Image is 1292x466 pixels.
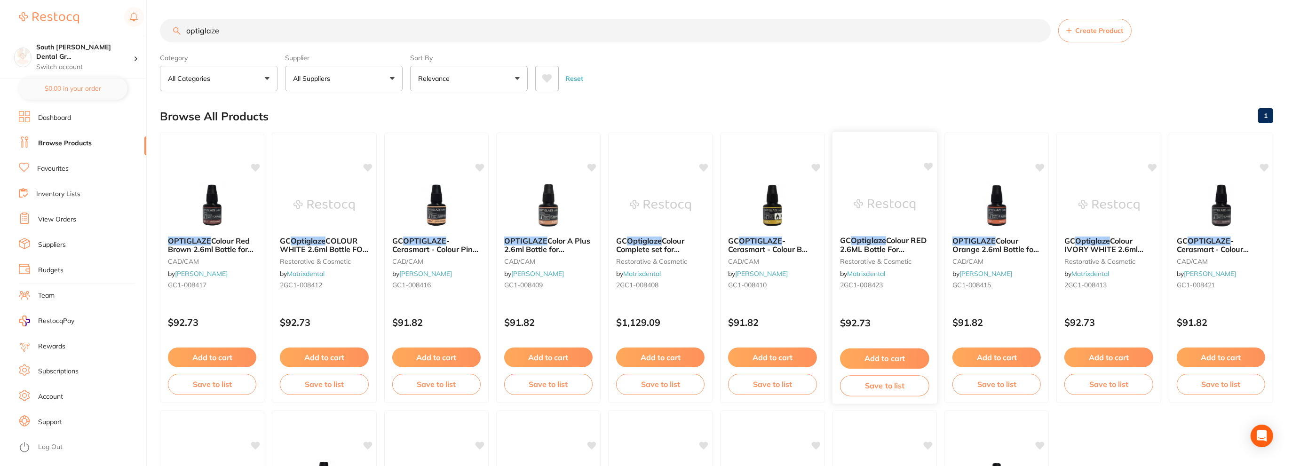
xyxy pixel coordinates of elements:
[840,348,929,369] button: Add to cart
[19,440,143,455] button: Log Out
[504,269,564,278] span: by
[392,236,403,245] span: GC
[840,281,883,289] span: 2GC1-008423
[1064,348,1153,367] button: Add to cart
[1071,269,1109,278] a: Matrixdental
[959,269,1012,278] a: [PERSON_NAME]
[728,236,739,245] span: GC
[285,66,403,91] button: All Suppliers
[952,317,1041,328] p: $91.82
[38,215,76,224] a: View Orders
[952,236,1039,263] span: Colour Orange 2.6ml Bottle for Cerasmart
[728,317,816,328] p: $91.82
[37,164,69,174] a: Favourites
[616,348,705,367] button: Add to cart
[952,258,1041,265] small: CAD/CAM
[623,269,661,278] a: Matrixdental
[952,269,1012,278] span: by
[728,374,816,395] button: Save to list
[847,269,885,278] a: Matrixdental
[1076,27,1124,34] span: Create Product
[616,317,705,328] p: $1,129.09
[168,258,256,265] small: CAD/CAM
[840,375,929,396] button: Save to list
[840,269,885,278] span: by
[728,348,816,367] button: Add to cart
[616,374,705,395] button: Save to list
[280,236,291,245] span: GC
[168,269,228,278] span: by
[36,43,134,61] h4: South Burnett Dental Group
[392,258,481,265] small: CAD/CAM
[168,236,254,263] span: Colour Red Brown 2.6ml Bottle for Cerasmart
[616,281,658,289] span: 2GC1-008408
[1190,182,1252,229] img: GC OPTIGLAZE - Cerasmart - Colour Lavender - 2.6ml Bottle
[175,269,228,278] a: [PERSON_NAME]
[280,269,325,278] span: by
[1064,236,1143,263] span: Colour IVORY WHITE 2.6ml Bottle For Cerasmart
[1177,317,1265,328] p: $91.82
[410,66,528,91] button: Relevance
[952,281,991,289] span: GC1-008415
[418,74,453,83] p: Relevance
[1064,269,1109,278] span: by
[504,236,590,263] span: Color A Plus 2.6ml Bottle for Cerasmart
[1177,281,1215,289] span: GC1-008421
[616,258,705,265] small: restorative & cosmetic
[38,139,92,148] a: Browse Products
[1251,425,1273,447] div: Open Intercom Messenger
[504,317,593,328] p: $91.82
[19,316,74,326] a: RestocqPay
[1188,236,1231,245] em: OPTIGLAZE
[168,236,211,245] em: OPTIGLAZE
[1184,269,1237,278] a: [PERSON_NAME]
[280,348,368,367] button: Add to cart
[742,182,803,229] img: GC OPTIGLAZE - Cerasmart - Colour B Plus - 2.6ml Bottle
[168,281,206,289] span: GC1-008417
[1177,258,1265,265] small: CAD/CAM
[280,374,368,395] button: Save to list
[1078,182,1140,229] img: GC Optiglaze Colour IVORY WHITE 2.6ml Bottle For Cerasmart
[1177,236,1260,263] span: - Cerasmart - Colour Lavender - 2.6ml Bottle
[518,182,579,229] img: OPTIGLAZE Color A Plus 2.6ml Bottle for Cerasmart
[854,181,915,229] img: GC Optiglaze Colour RED 2.6ML Bottle For Cerasmart
[410,54,528,62] label: Sort By
[19,7,79,29] a: Restocq Logo
[1258,106,1273,125] a: 1
[1064,374,1153,395] button: Save to list
[728,236,808,263] span: - Cerasmart - Colour B Plus - 2.6ml Bottle
[1064,258,1153,265] small: restorative & cosmetic
[168,348,256,367] button: Add to cart
[563,66,586,91] button: Reset
[504,237,593,254] b: OPTIGLAZE Color A Plus 2.6ml Bottle for Cerasmart
[38,392,63,402] a: Account
[19,316,30,326] img: RestocqPay
[627,236,662,245] em: Optiglaze
[168,374,256,395] button: Save to list
[616,236,684,263] span: Colour Complete set for CERASMART
[392,281,431,289] span: GC1-008416
[616,237,705,254] b: GC Optiglaze Colour Complete set for CERASMART
[840,317,929,328] p: $92.73
[504,281,543,289] span: GC1-008409
[19,77,127,100] button: $0.00 in your order
[293,74,334,83] p: All Suppliers
[406,182,467,229] img: GC OPTIGLAZE - Cerasmart - Colour Pink Orange - 2.6ml Bottle
[504,348,593,367] button: Add to cart
[36,63,134,72] p: Switch account
[392,269,452,278] span: by
[1058,19,1132,42] button: Create Product
[1177,237,1265,254] b: GC OPTIGLAZE - Cerasmart - Colour Lavender - 2.6ml Bottle
[1064,236,1075,245] span: GC
[287,269,325,278] a: Matrixdental
[952,237,1041,254] b: OPTIGLAZE Colour Orange 2.6ml Bottle for Cerasmart
[1064,281,1107,289] span: 2GC1-008413
[280,236,368,263] span: COLOUR WHITE 2.6ml Bottle FOR Cerasmart
[399,269,452,278] a: [PERSON_NAME]
[19,12,79,24] img: Restocq Logo
[840,236,851,245] span: GC
[392,348,481,367] button: Add to cart
[168,237,256,254] b: OPTIGLAZE Colour Red Brown 2.6ml Bottle for Cerasmart
[291,236,325,245] em: Optiglaze
[293,182,355,229] img: GC Optiglaze COLOUR WHITE 2.6ml Bottle FOR Cerasmart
